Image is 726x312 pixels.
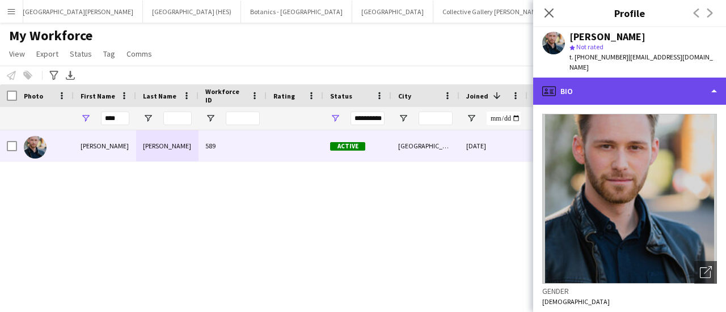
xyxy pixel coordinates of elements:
button: [GEOGRAPHIC_DATA][PERSON_NAME] [14,1,143,23]
button: Open Filter Menu [81,113,91,123]
div: [PERSON_NAME] [569,32,645,42]
button: Open Filter Menu [143,113,153,123]
button: [GEOGRAPHIC_DATA] (HES) [143,1,241,23]
button: Botanics - [GEOGRAPHIC_DATA] [241,1,352,23]
span: | [EMAIL_ADDRESS][DOMAIN_NAME] [569,53,713,71]
div: 57 days [527,130,596,161]
span: My Workforce [9,27,92,44]
input: Joined Filter Input [487,112,521,125]
app-action-btn: Export XLSX [64,69,77,82]
span: View [9,49,25,59]
span: Rating [273,92,295,100]
div: [DATE] [459,130,527,161]
input: City Filter Input [419,112,453,125]
a: Status [65,46,96,61]
div: Open photos pop-in [694,261,717,284]
span: Joined [466,92,488,100]
input: Last Name Filter Input [163,112,192,125]
span: t. [PHONE_NUMBER] [569,53,628,61]
span: First Name [81,92,115,100]
a: Export [32,46,63,61]
span: Last Name [143,92,176,100]
button: Open Filter Menu [466,113,476,123]
div: [PERSON_NAME] [74,130,136,161]
span: City [398,92,411,100]
span: Workforce ID [205,87,246,104]
span: [DEMOGRAPHIC_DATA] [542,297,610,306]
button: Collective Gallery [PERSON_NAME] [433,1,552,23]
span: Active [330,142,365,151]
img: Marc McMillan [24,136,47,159]
span: Status [70,49,92,59]
a: Comms [122,46,157,61]
img: Crew avatar or photo [542,114,717,284]
span: Photo [24,92,43,100]
span: Comms [126,49,152,59]
div: Bio [533,78,726,105]
h3: Gender [542,286,717,296]
a: Tag [99,46,120,61]
button: [GEOGRAPHIC_DATA] [352,1,433,23]
button: Open Filter Menu [205,113,216,123]
app-action-btn: Advanced filters [47,69,61,82]
div: [GEOGRAPHIC_DATA] [391,130,459,161]
input: First Name Filter Input [101,112,129,125]
a: View [5,46,29,61]
span: Export [36,49,58,59]
span: Status [330,92,352,100]
h3: Profile [533,6,726,20]
div: [PERSON_NAME] [136,130,199,161]
span: Tag [103,49,115,59]
button: Open Filter Menu [398,113,408,123]
span: Not rated [576,42,603,51]
button: Open Filter Menu [330,113,340,123]
div: 589 [199,130,267,161]
input: Workforce ID Filter Input [226,112,260,125]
